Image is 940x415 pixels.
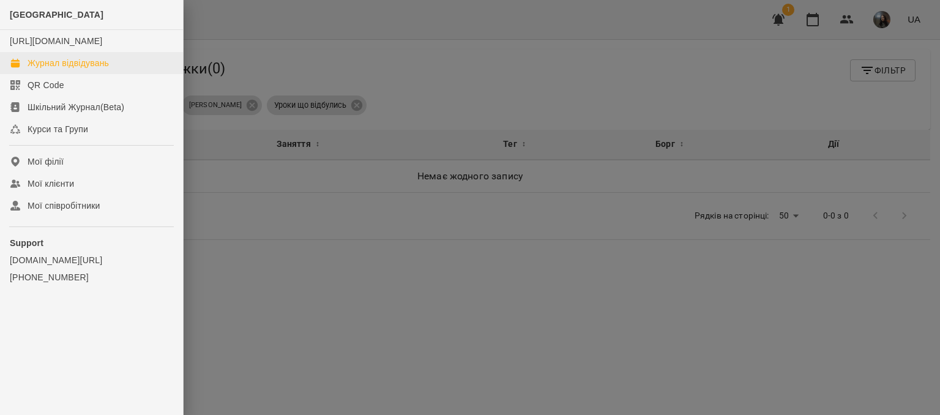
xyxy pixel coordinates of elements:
p: Support [10,237,173,249]
div: Курси та Групи [28,123,88,135]
div: Шкільний Журнал(Beta) [28,101,124,113]
div: QR Code [28,79,64,91]
div: Мої співробітники [28,200,100,212]
span: [GEOGRAPHIC_DATA] [10,10,103,20]
a: [URL][DOMAIN_NAME] [10,36,102,46]
div: Мої клієнти [28,178,74,190]
div: Журнал відвідувань [28,57,109,69]
div: Мої філії [28,155,64,168]
a: [DOMAIN_NAME][URL] [10,254,173,266]
a: [PHONE_NUMBER] [10,271,173,283]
